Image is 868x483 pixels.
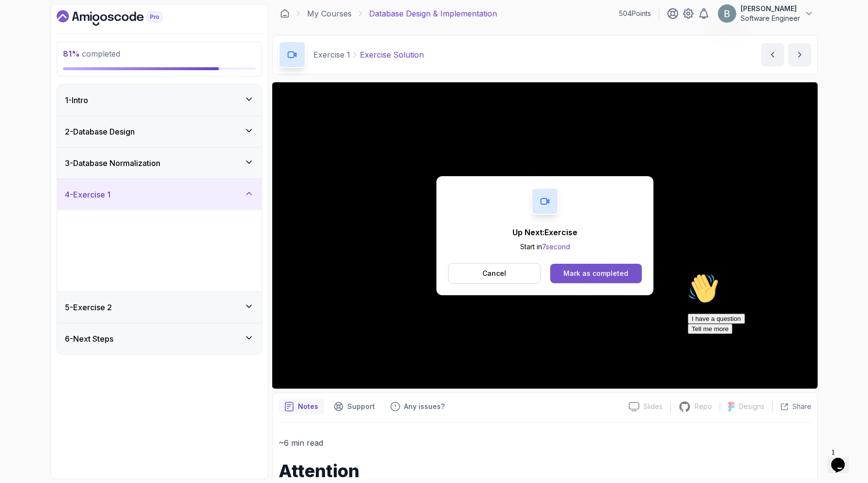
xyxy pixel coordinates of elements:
p: Support [347,402,375,411]
button: 3-Database Normalization [57,148,262,179]
span: Hi! How can we help? [4,29,96,36]
p: Database Design & Implementation [369,8,497,19]
iframe: chat widget [827,444,858,473]
button: 5-Exercise 2 [57,292,262,323]
p: Up Next: Exercise [512,226,577,238]
button: Mark as completed [550,264,642,283]
button: I have a question [4,45,61,55]
button: Support button [328,399,381,414]
a: Dashboard [57,10,185,26]
button: 4-Exercise 1 [57,179,262,210]
button: 2-Database Design [57,116,262,147]
img: user profile image [718,4,736,23]
p: Start in [512,242,577,252]
div: 👋Hi! How can we help?I have a questionTell me more [4,4,178,65]
h3: 3 - Database Normalization [65,157,160,169]
h1: Attention [279,461,811,481]
p: ~6 min read [279,436,811,450]
a: Dashboard [280,9,290,18]
p: [PERSON_NAME] [741,4,800,14]
iframe: 3 - Exercise Solution [272,82,818,389]
span: 81 % [63,49,80,59]
p: Software Engineer [741,14,800,23]
button: next content [788,43,811,66]
button: notes button [279,399,324,414]
h3: 6 - Next Steps [65,333,113,345]
span: 7 second [542,242,570,251]
p: Any issues? [404,402,445,411]
h3: 1 - Intro [65,94,88,106]
img: :wave: [4,4,35,35]
button: Tell me more [4,55,48,65]
iframe: chat widget [684,269,858,439]
span: completed [63,49,120,59]
button: 6-Next Steps [57,323,262,354]
p: 504 Points [619,9,651,18]
button: user profile image[PERSON_NAME]Software Engineer [717,4,814,23]
h3: 4 - Exercise 1 [65,189,110,200]
button: previous content [761,43,784,66]
p: Notes [298,402,318,411]
h3: 2 - Database Design [65,126,135,137]
p: Exercise 1 [313,49,350,60]
button: 1-Intro [57,85,262,116]
p: Cancel [482,269,506,278]
div: Mark as completed [563,269,628,278]
p: Slides [643,402,663,411]
h3: 5 - Exercise 2 [65,302,112,313]
p: Exercise Solution [360,49,424,60]
button: Feedback button [385,399,450,414]
button: Cancel [448,263,541,284]
a: My Courses [307,8,352,19]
